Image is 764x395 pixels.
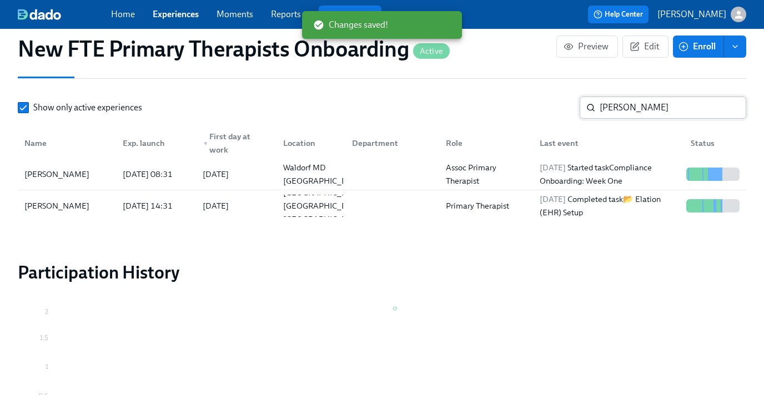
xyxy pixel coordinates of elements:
h1: New FTE Primary Therapists Onboarding [18,36,450,62]
div: Name [20,132,114,154]
div: Status [686,136,744,150]
div: Location [274,132,343,154]
span: Edit [632,41,659,52]
span: Active [413,47,450,55]
span: Show only active experiences [33,102,142,114]
div: Last event [531,132,682,154]
div: [DATE] 08:31 [118,168,194,181]
a: Reports [271,9,301,19]
div: [PERSON_NAME] [20,168,114,181]
div: [DATE] [203,199,229,212]
span: Changes saved! [313,19,388,31]
button: Edit [622,36,668,58]
button: [PERSON_NAME] [657,7,746,22]
button: Enroll [673,36,724,58]
div: [DATE] 14:31 [118,199,194,212]
span: Enroll [681,41,716,52]
p: [PERSON_NAME] [657,8,726,21]
span: [DATE] [540,194,566,204]
div: Last event [535,136,682,150]
div: First day at work [198,130,274,156]
span: Preview [566,41,609,52]
div: Role [441,136,531,150]
div: Primary Therapist [441,199,531,212]
input: Search by name [600,97,746,119]
div: ▼First day at work [194,132,274,154]
div: [DATE] [203,168,229,181]
button: Preview [556,36,618,58]
div: Exp. launch [114,132,194,154]
a: dado [18,9,111,20]
div: Name [20,136,114,150]
div: Assoc Primary Therapist [441,161,531,188]
a: Home [111,9,135,19]
div: [PERSON_NAME] [20,199,114,212]
span: ▼ [203,141,208,146]
div: Status [682,132,744,154]
div: Waldorf MD [GEOGRAPHIC_DATA] [279,161,369,188]
div: Department [348,136,437,150]
div: [PERSON_NAME][DATE] 14:31[DATE][GEOGRAPHIC_DATA] [GEOGRAPHIC_DATA] [GEOGRAPHIC_DATA]Primary Thera... [18,190,746,221]
span: [DATE] [540,163,566,173]
tspan: 1 [46,363,48,371]
div: Location [279,136,343,150]
span: Help Center [594,9,643,20]
div: [PERSON_NAME][DATE] 08:31[DATE]Waldorf MD [GEOGRAPHIC_DATA]Assoc Primary Therapist[DATE] Started ... [18,159,746,190]
div: Exp. launch [118,136,194,150]
button: Help Center [588,6,649,23]
button: enroll [724,36,746,58]
a: Moments [217,9,253,19]
tspan: 2 [45,308,48,316]
a: Experiences [153,9,199,19]
div: Completed task 📂 Elation (EHR) Setup [535,193,682,219]
div: Role [437,132,531,154]
div: [GEOGRAPHIC_DATA] [GEOGRAPHIC_DATA] [GEOGRAPHIC_DATA] [279,186,369,226]
h2: Participation History [18,261,746,283]
div: Started task Compliance Onboarding: Week One [535,161,682,188]
img: dado [18,9,61,20]
div: Department [343,132,437,154]
button: Review us on G2 [319,6,381,23]
tspan: 1.5 [40,334,48,342]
